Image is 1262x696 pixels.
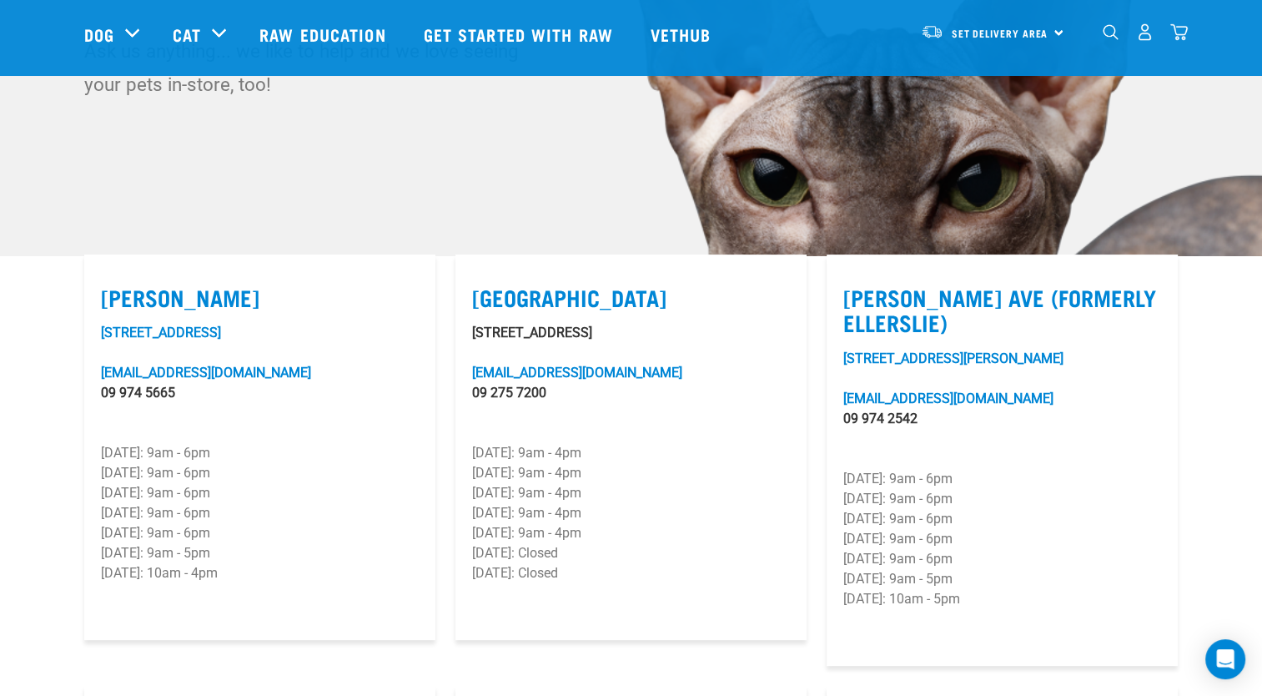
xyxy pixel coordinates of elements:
p: [DATE]: 9am - 4pm [472,443,790,463]
p: [DATE]: 9am - 6pm [843,469,1161,489]
p: [DATE]: Closed [472,563,790,583]
p: [STREET_ADDRESS] [472,323,790,343]
div: Open Intercom Messenger [1205,639,1245,679]
p: [DATE]: Closed [472,543,790,563]
p: [DATE]: 9am - 4pm [472,483,790,503]
p: [DATE]: 9am - 6pm [843,529,1161,549]
a: [STREET_ADDRESS] [101,325,221,340]
a: [STREET_ADDRESS][PERSON_NAME] [843,351,1063,366]
label: [GEOGRAPHIC_DATA] [472,285,790,310]
label: [PERSON_NAME] [101,285,419,310]
p: [DATE]: 9am - 6pm [101,483,419,503]
p: [DATE]: 9am - 5pm [843,569,1161,589]
p: [DATE]: 9am - 6pm [101,443,419,463]
img: user.png [1136,23,1154,41]
a: Get started with Raw [407,1,634,68]
p: [DATE]: 9am - 5pm [101,543,419,563]
p: [DATE]: 9am - 4pm [472,503,790,523]
p: [DATE]: 10am - 4pm [101,563,419,583]
a: Raw Education [243,1,406,68]
p: [DATE]: 9am - 6pm [101,463,419,483]
p: [DATE]: 9am - 6pm [843,549,1161,569]
a: 09 974 5665 [101,385,175,401]
p: [DATE]: 9am - 6pm [843,509,1161,529]
p: [DATE]: 9am - 6pm [101,523,419,543]
p: [DATE]: 9am - 4pm [472,463,790,483]
img: home-icon-1@2x.png [1103,24,1119,40]
a: 09 275 7200 [472,385,546,401]
img: van-moving.png [921,24,943,39]
a: 09 974 2542 [843,411,918,426]
span: Set Delivery Area [952,31,1048,37]
a: [EMAIL_ADDRESS][DOMAIN_NAME] [843,391,1053,406]
p: [DATE]: 10am - 5pm [843,589,1161,609]
a: [EMAIL_ADDRESS][DOMAIN_NAME] [101,365,311,381]
p: [DATE]: 9am - 4pm [472,523,790,543]
label: [PERSON_NAME] Ave (Formerly Ellerslie) [843,285,1161,335]
a: Cat [173,22,201,47]
img: home-icon@2x.png [1170,23,1188,41]
p: [DATE]: 9am - 6pm [843,489,1161,509]
a: Vethub [634,1,732,68]
a: Dog [84,22,114,47]
p: [DATE]: 9am - 6pm [101,503,419,523]
a: [EMAIL_ADDRESS][DOMAIN_NAME] [472,365,682,381]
